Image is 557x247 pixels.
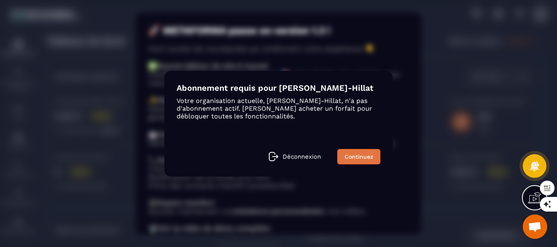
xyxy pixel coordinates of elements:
[177,83,380,93] h4: Abonnement requis pour [PERSON_NAME]-Hillat
[177,97,380,120] p: Votre organisation actuelle, [PERSON_NAME]-Hillat, n'a pas d'abonnement actif. [PERSON_NAME] ache...
[283,153,321,160] p: Déconnexion
[523,214,547,239] div: Ouvrir le chat
[337,149,380,164] a: Continuez
[269,152,321,162] a: Déconnexion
